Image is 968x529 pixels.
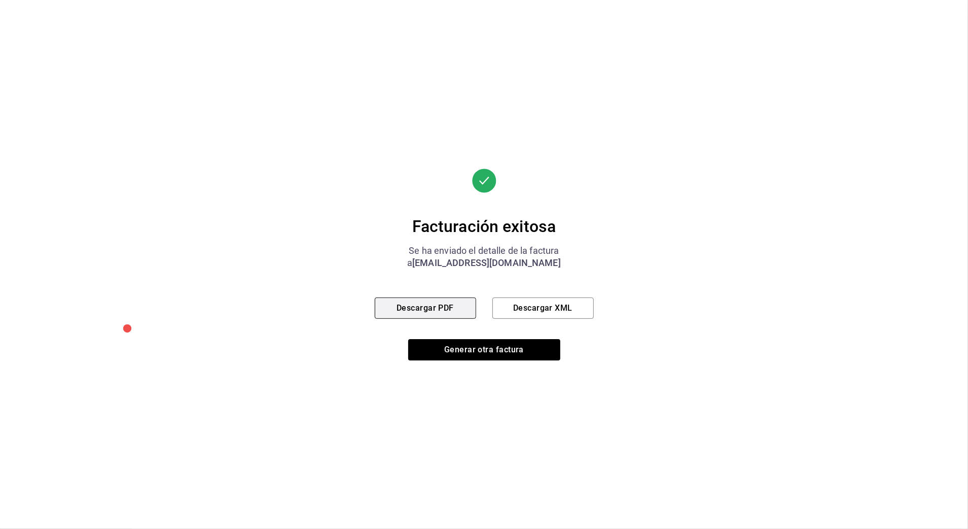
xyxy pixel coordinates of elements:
[492,297,594,319] button: Descargar XML
[412,257,561,268] span: [EMAIL_ADDRESS][DOMAIN_NAME]
[375,245,594,257] div: Se ha enviado el detalle de la factura
[375,216,594,237] div: Facturación exitosa
[375,257,594,269] div: a
[408,339,560,360] button: Generar otra factura
[375,297,476,319] button: Descargar PDF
